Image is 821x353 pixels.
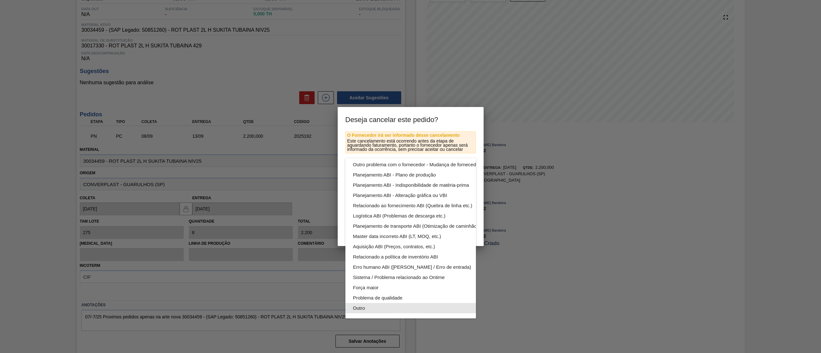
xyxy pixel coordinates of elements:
div: Relacionado ao fornecimento ABI (Quebra de linha etc.) [353,201,498,211]
div: Aquisição ABI (Preços, contratos, etc.) [353,242,498,252]
div: Erro humano ABI ([PERSON_NAME] / Erro de entrada) [353,262,498,272]
div: Outro [353,303,498,313]
div: Planejamento ABI - Indisponibilidade de matéria-prima [353,180,498,190]
div: Planejamento de transporte ABI (Otimização de caminhão etc.) [353,221,498,231]
div: Planejamento ABI - Alteração gráfica ou VBI [353,190,498,201]
div: Força maior [353,283,498,293]
div: Relacionado a política de inventório ABI [353,252,498,262]
div: Planejamento ABI - Plano de produção [353,170,498,180]
div: Outro problema com o fornecedor - Mudança de fornecedor [353,160,498,170]
div: Sistema / Problema relacionado ao Ontime [353,272,498,283]
div: Master data incorreto ABI (LT, MOQ, etc.) [353,231,498,242]
div: Problema de qualidade [353,293,498,303]
div: Logística ABI (Problemas de descarga etc.) [353,211,498,221]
